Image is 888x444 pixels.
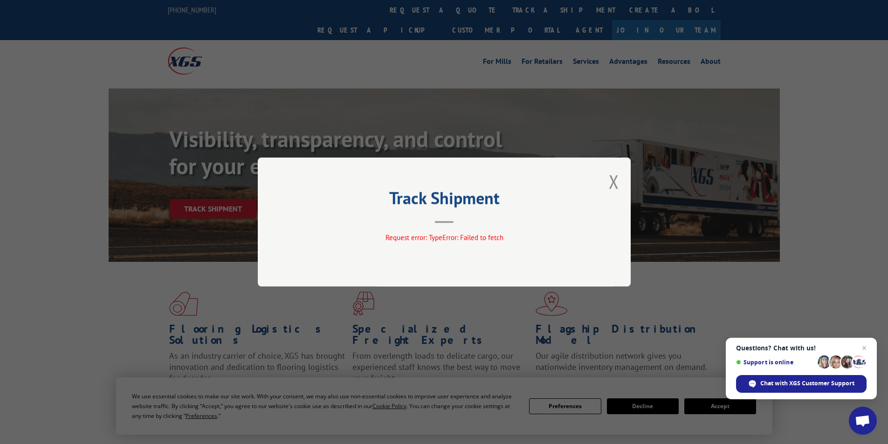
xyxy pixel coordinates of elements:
[609,169,619,194] button: Close modal
[304,191,584,209] h2: Track Shipment
[859,342,870,354] span: Close chat
[736,344,867,352] span: Questions? Chat with us!
[736,375,867,393] div: Chat with XGS Customer Support
[736,359,814,366] span: Support is online
[760,379,854,388] span: Chat with XGS Customer Support
[849,407,877,435] div: Open chat
[385,233,503,242] span: Request error: TypeError: Failed to fetch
